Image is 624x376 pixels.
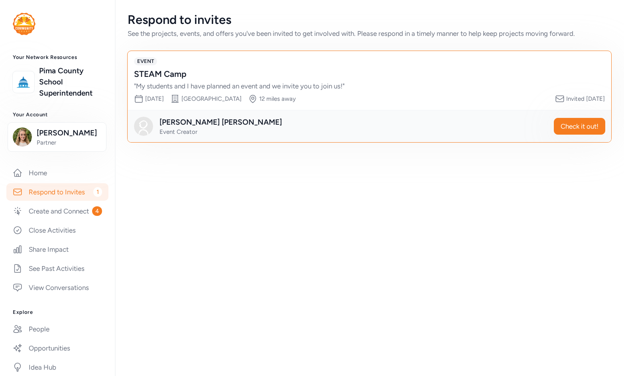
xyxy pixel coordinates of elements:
[37,139,101,147] span: Partner
[6,279,108,296] a: View Conversations
[181,95,242,103] div: [GEOGRAPHIC_DATA]
[93,187,102,197] span: 1
[13,54,102,61] h3: Your Network Resources
[6,241,108,258] a: Share Impact
[39,65,102,99] a: Pima County School Superintendent
[128,13,611,27] div: Respond to invites
[13,112,102,118] h3: Your Account
[134,57,157,65] span: EVENT
[134,69,589,80] div: STEAM Camp
[37,127,101,139] span: [PERSON_NAME]
[6,183,108,201] a: Respond to Invites1
[159,128,197,135] span: Event Creator
[6,320,108,338] a: People
[8,122,106,152] button: [PERSON_NAME]Partner
[6,358,108,376] a: Idea Hub
[566,95,605,103] div: Invited [DATE]
[145,95,164,102] span: [DATE]
[6,339,108,357] a: Opportunities
[134,117,153,136] img: Avatar
[134,81,589,91] div: " My students and I have planned an event and we invite you to join us! "
[6,221,108,239] a: Close Activities
[6,260,108,277] a: See Past Activities
[13,309,102,315] h3: Explore
[259,95,296,103] div: 12 miles away
[159,117,282,128] div: [PERSON_NAME] [PERSON_NAME]
[6,202,108,220] a: Create and Connect4
[13,13,35,35] img: logo
[92,206,102,216] span: 4
[561,121,598,131] span: Check it out!
[128,29,611,38] div: See the projects, events, and offers you've been invited to get involved with. Please respond in ...
[15,73,32,91] img: logo
[554,118,605,135] button: Check it out!
[6,164,108,182] a: Home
